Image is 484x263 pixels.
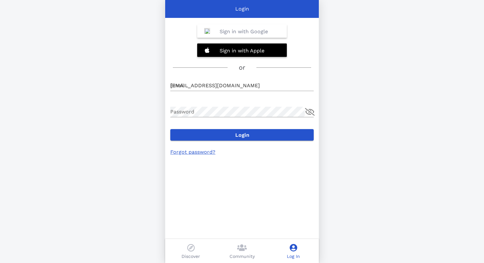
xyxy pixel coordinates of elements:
[170,149,215,155] a: Forgot password?
[305,108,315,116] button: append icon
[220,48,264,54] b: Sign in with Apple
[204,47,210,53] img: 20201228132320%21Apple_logo_white.svg
[204,28,210,34] img: Google_%22G%22_Logo.svg
[170,129,314,141] button: Login
[287,253,300,260] p: Log In
[220,28,268,35] b: Sign in with Google
[175,132,309,138] span: Login
[235,5,249,13] p: Login
[239,63,245,73] h3: or
[181,253,200,260] p: Discover
[230,253,255,260] p: Community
